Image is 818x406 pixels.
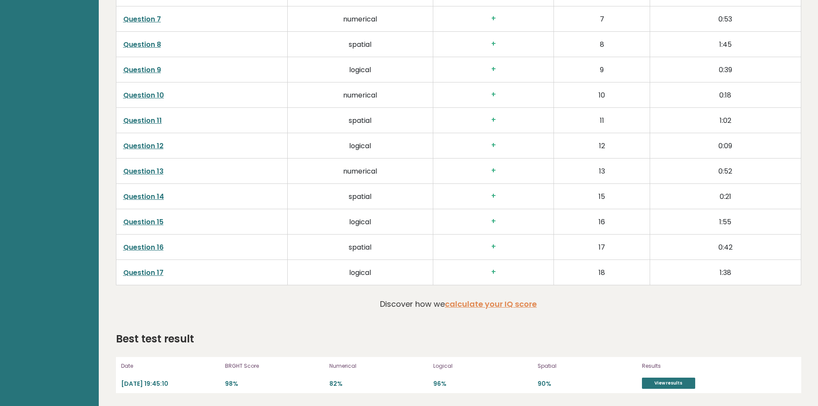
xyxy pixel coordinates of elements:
td: 0:09 [650,133,801,158]
a: Question 7 [123,14,161,24]
td: 1:45 [650,31,801,57]
p: [DATE] 19:45:10 [121,380,220,388]
td: 13 [554,158,650,183]
p: Results [642,362,732,370]
td: 8 [554,31,650,57]
h3: + [440,90,547,99]
td: 15 [554,183,650,209]
h3: + [440,141,547,150]
a: Question 11 [123,116,162,125]
td: numerical [288,6,433,31]
p: 90% [538,380,637,388]
h3: + [440,192,547,201]
td: logical [288,133,433,158]
td: 0:21 [650,183,801,209]
a: Question 8 [123,40,161,49]
td: 0:39 [650,57,801,82]
td: numerical [288,82,433,107]
a: Question 14 [123,192,164,201]
td: 0:52 [650,158,801,183]
p: 96% [433,380,532,388]
td: 1:38 [650,259,801,285]
h3: + [440,217,547,226]
td: spatial [288,234,433,259]
td: 12 [554,133,650,158]
td: 16 [554,209,650,234]
p: Numerical [329,362,429,370]
td: spatial [288,183,433,209]
h3: + [440,166,547,175]
p: Discover how we [380,298,537,310]
td: spatial [288,31,433,57]
h3: + [440,116,547,125]
h3: + [440,14,547,23]
h3: + [440,242,547,251]
a: Question 9 [123,65,161,75]
h3: + [440,268,547,277]
h3: + [440,40,547,49]
p: Logical [433,362,532,370]
td: 7 [554,6,650,31]
td: 0:18 [650,82,801,107]
p: Spatial [538,362,637,370]
td: 0:42 [650,234,801,259]
td: 9 [554,57,650,82]
p: 82% [329,380,429,388]
td: spatial [288,107,433,133]
p: BRGHT Score [225,362,324,370]
h3: + [440,65,547,74]
a: Question 10 [123,90,164,100]
td: logical [288,259,433,285]
td: 18 [554,259,650,285]
a: Question 17 [123,268,164,278]
td: 1:55 [650,209,801,234]
p: Date [121,362,220,370]
a: Question 13 [123,166,164,176]
td: numerical [288,158,433,183]
a: calculate your IQ score [445,299,537,309]
p: 98% [225,380,324,388]
td: 17 [554,234,650,259]
td: 0:53 [650,6,801,31]
td: logical [288,209,433,234]
a: View results [642,378,695,389]
a: Question 15 [123,217,164,227]
td: 11 [554,107,650,133]
a: Question 12 [123,141,164,151]
a: Question 16 [123,242,164,252]
td: 1:02 [650,107,801,133]
td: 10 [554,82,650,107]
h2: Best test result [116,331,194,347]
td: logical [288,57,433,82]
